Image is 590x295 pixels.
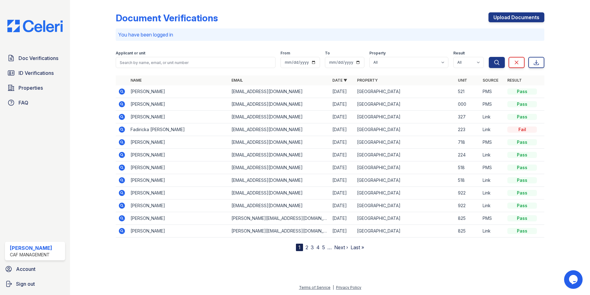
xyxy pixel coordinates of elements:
td: [DATE] [330,123,355,136]
td: [GEOGRAPHIC_DATA] [355,174,455,187]
td: [EMAIL_ADDRESS][DOMAIN_NAME] [229,149,330,161]
a: Unit [458,78,467,83]
td: [PERSON_NAME] [128,174,229,187]
a: 3 [311,244,314,250]
div: Pass [507,114,537,120]
td: Link [480,111,505,123]
a: Property [357,78,378,83]
td: [EMAIL_ADDRESS][DOMAIN_NAME] [229,199,330,212]
td: [GEOGRAPHIC_DATA] [355,212,455,225]
td: [PERSON_NAME] [128,225,229,237]
td: 327 [455,111,480,123]
input: Search by name, email, or unit number [116,57,276,68]
td: [DATE] [330,98,355,111]
div: Pass [507,88,537,95]
td: [DATE] [330,161,355,174]
td: [PERSON_NAME] [128,98,229,111]
div: Pass [507,228,537,234]
td: [GEOGRAPHIC_DATA] [355,149,455,161]
label: Property [369,51,386,56]
a: FAQ [5,96,65,109]
div: | [333,285,334,290]
span: Sign out [16,280,35,288]
td: [PERSON_NAME] [128,149,229,161]
td: PMS [480,136,505,149]
a: Next › [334,244,348,250]
td: [DATE] [330,174,355,187]
span: FAQ [19,99,28,106]
td: PMS [480,161,505,174]
div: Document Verifications [116,12,218,24]
td: Link [480,199,505,212]
iframe: chat widget [564,270,584,289]
td: [EMAIL_ADDRESS][DOMAIN_NAME] [229,174,330,187]
a: Sign out [2,278,68,290]
td: [DATE] [330,199,355,212]
a: 5 [322,244,325,250]
td: PMS [480,212,505,225]
td: [DATE] [330,136,355,149]
td: 224 [455,149,480,161]
a: 2 [305,244,308,250]
div: CAF Management [10,252,52,258]
td: [EMAIL_ADDRESS][DOMAIN_NAME] [229,161,330,174]
td: [EMAIL_ADDRESS][DOMAIN_NAME] [229,187,330,199]
a: Date ▼ [332,78,347,83]
td: [EMAIL_ADDRESS][DOMAIN_NAME] [229,123,330,136]
td: [DATE] [330,187,355,199]
td: [PERSON_NAME] [128,187,229,199]
div: Pass [507,215,537,221]
div: 1 [296,244,303,251]
td: 922 [455,187,480,199]
div: Pass [507,139,537,145]
td: [PERSON_NAME] [128,212,229,225]
a: Account [2,263,68,275]
td: [PERSON_NAME] [128,136,229,149]
img: CE_Logo_Blue-a8612792a0a2168367f1c8372b55b34899dd931a85d93a1a3d3e32e68fde9ad4.png [2,20,68,32]
td: PMS [480,98,505,111]
a: Upload Documents [488,12,544,22]
a: Email [231,78,243,83]
td: PMS [480,85,505,98]
a: 4 [316,244,320,250]
td: 718 [455,136,480,149]
td: [DATE] [330,225,355,237]
div: Pass [507,203,537,209]
a: Doc Verifications [5,52,65,64]
td: 000 [455,98,480,111]
td: [PERSON_NAME] [128,111,229,123]
div: Pass [507,190,537,196]
td: [GEOGRAPHIC_DATA] [355,98,455,111]
td: 825 [455,212,480,225]
div: Fail [507,126,537,133]
td: [GEOGRAPHIC_DATA] [355,85,455,98]
td: [GEOGRAPHIC_DATA] [355,225,455,237]
td: 518 [455,161,480,174]
td: [DATE] [330,111,355,123]
label: To [325,51,330,56]
td: [EMAIL_ADDRESS][DOMAIN_NAME] [229,136,330,149]
td: [EMAIL_ADDRESS][DOMAIN_NAME] [229,111,330,123]
div: Pass [507,101,537,107]
td: Link [480,149,505,161]
div: Pass [507,152,537,158]
td: [DATE] [330,212,355,225]
a: Source [483,78,498,83]
td: [PERSON_NAME] [128,161,229,174]
div: Pass [507,177,537,183]
p: You have been logged in [118,31,542,38]
td: [GEOGRAPHIC_DATA] [355,111,455,123]
td: 518 [455,174,480,187]
span: Account [16,265,35,273]
td: Link [480,123,505,136]
td: 521 [455,85,480,98]
td: [EMAIL_ADDRESS][DOMAIN_NAME] [229,85,330,98]
td: Link [480,225,505,237]
span: … [327,244,332,251]
a: Last » [351,244,364,250]
td: Fadiricka [PERSON_NAME] [128,123,229,136]
a: ID Verifications [5,67,65,79]
td: [GEOGRAPHIC_DATA] [355,136,455,149]
td: [DATE] [330,85,355,98]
